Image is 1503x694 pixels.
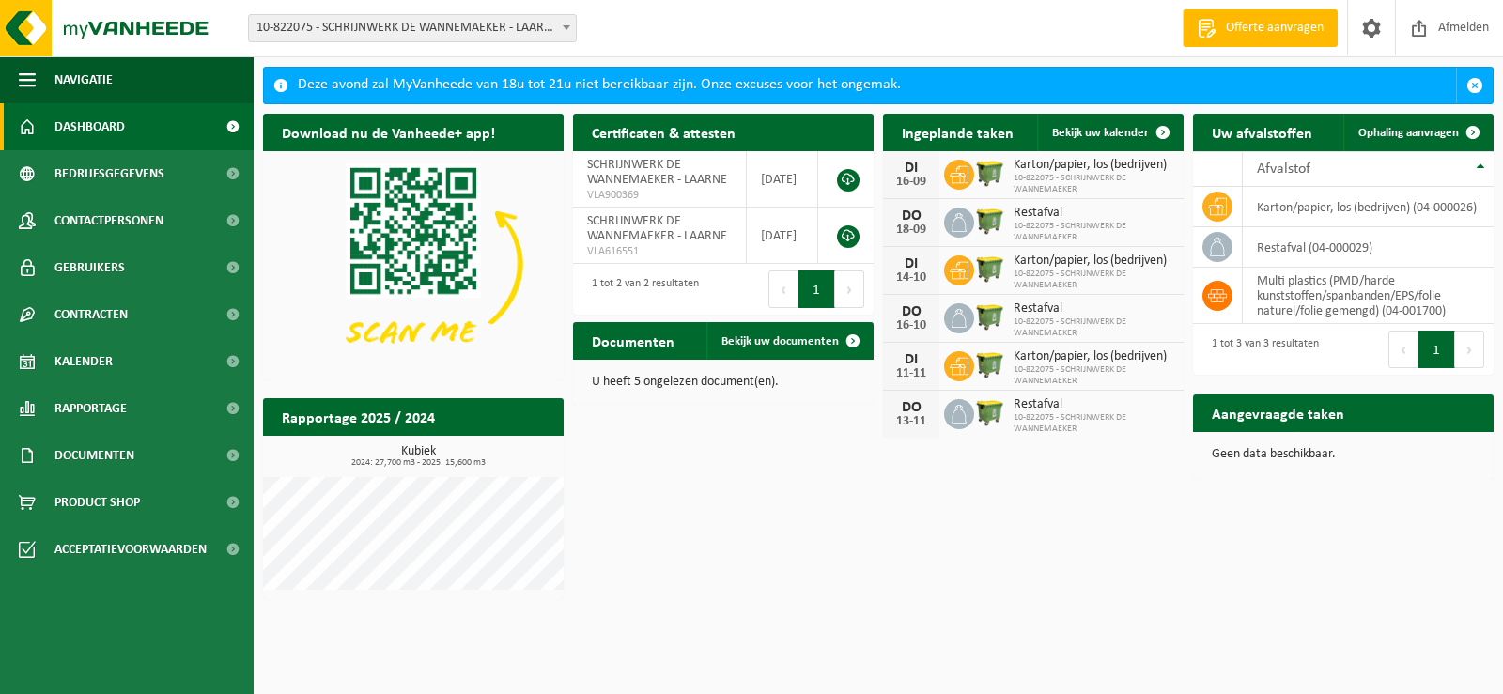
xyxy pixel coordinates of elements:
a: Bekijk uw documenten [706,322,872,360]
h3: Kubiek [272,445,564,468]
div: 13-11 [892,415,930,428]
td: [DATE] [747,151,818,208]
span: Bekijk uw documenten [721,335,839,347]
div: DO [892,304,930,319]
span: VLA616551 [587,244,732,259]
img: WB-1100-HPE-GN-51 [974,301,1006,332]
span: Acceptatievoorwaarden [54,526,207,573]
button: 1 [798,270,835,308]
img: WB-1100-HPE-GN-50 [974,157,1006,189]
span: Navigatie [54,56,113,103]
p: Geen data beschikbaar. [1212,448,1475,461]
td: multi plastics (PMD/harde kunststoffen/spanbanden/EPS/folie naturel/folie gemengd) (04-001700) [1243,268,1494,324]
div: DI [892,256,930,271]
span: 10-822075 - SCHRIJNWERK DE WANNEMAEKER - LAARNE [248,14,577,42]
span: 10-822075 - SCHRIJNWERK DE WANNEMAEKER [1014,269,1174,291]
span: Rapportage [54,385,127,432]
h2: Documenten [573,322,693,359]
span: 10-822075 - SCHRIJNWERK DE WANNEMAEKER [1014,221,1174,243]
a: Offerte aanvragen [1183,9,1338,47]
td: [DATE] [747,208,818,264]
span: Contactpersonen [54,197,163,244]
p: U heeft 5 ongelezen document(en). [592,376,855,389]
span: Restafval [1014,301,1174,316]
span: 10-822075 - SCHRIJNWERK DE WANNEMAEKER [1014,316,1174,339]
button: Previous [1388,331,1418,368]
div: 16-10 [892,319,930,332]
span: 10-822075 - SCHRIJNWERK DE WANNEMAEKER [1014,364,1174,387]
div: 11-11 [892,367,930,380]
a: Bekijk rapportage [424,435,562,472]
img: WB-1100-HPE-GN-51 [974,205,1006,237]
h2: Uw afvalstoffen [1193,114,1331,150]
div: Deze avond zal MyVanheede van 18u tot 21u niet bereikbaar zijn. Onze excuses voor het ongemak. [298,68,1456,103]
div: 18-09 [892,224,930,237]
a: Bekijk uw kalender [1037,114,1182,151]
span: Dashboard [54,103,125,150]
div: 14-10 [892,271,930,285]
td: restafval (04-000029) [1243,227,1494,268]
div: DO [892,208,930,224]
span: 2024: 27,700 m3 - 2025: 15,600 m3 [272,458,564,468]
button: Previous [768,270,798,308]
span: Restafval [1014,206,1174,221]
button: Next [835,270,864,308]
span: Karton/papier, los (bedrijven) [1014,158,1174,173]
img: WB-1100-HPE-GN-50 [974,253,1006,285]
span: Karton/papier, los (bedrijven) [1014,254,1174,269]
div: 16-09 [892,176,930,189]
h2: Certificaten & attesten [573,114,754,150]
h2: Download nu de Vanheede+ app! [263,114,514,150]
span: VLA900369 [587,188,732,203]
h2: Rapportage 2025 / 2024 [263,398,454,435]
span: Gebruikers [54,244,125,291]
span: Restafval [1014,397,1174,412]
span: Afvalstof [1257,162,1310,177]
td: karton/papier, los (bedrijven) (04-000026) [1243,187,1494,227]
img: WB-1100-HPE-GN-50 [974,348,1006,380]
span: Offerte aanvragen [1221,19,1328,38]
span: Product Shop [54,479,140,526]
span: Bekijk uw kalender [1052,127,1149,139]
span: Kalender [54,338,113,385]
button: Next [1455,331,1484,368]
img: Download de VHEPlus App [263,151,564,377]
span: Contracten [54,291,128,338]
span: 10-822075 - SCHRIJNWERK DE WANNEMAEKER [1014,173,1174,195]
span: Ophaling aanvragen [1358,127,1459,139]
div: DI [892,161,930,176]
span: 10-822075 - SCHRIJNWERK DE WANNEMAEKER [1014,412,1174,435]
span: 10-822075 - SCHRIJNWERK DE WANNEMAEKER - LAARNE [249,15,576,41]
h2: Ingeplande taken [883,114,1032,150]
button: 1 [1418,331,1455,368]
div: DO [892,400,930,415]
div: 1 tot 2 van 2 resultaten [582,269,699,310]
div: DI [892,352,930,367]
span: Documenten [54,432,134,479]
div: 1 tot 3 van 3 resultaten [1202,329,1319,370]
img: WB-1100-HPE-GN-51 [974,396,1006,428]
span: SCHRIJNWERK DE WANNEMAEKER - LAARNE [587,158,727,187]
span: Bedrijfsgegevens [54,150,164,197]
span: Karton/papier, los (bedrijven) [1014,349,1174,364]
span: SCHRIJNWERK DE WANNEMAEKER - LAARNE [587,214,727,243]
h2: Aangevraagde taken [1193,394,1363,431]
a: Ophaling aanvragen [1343,114,1492,151]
